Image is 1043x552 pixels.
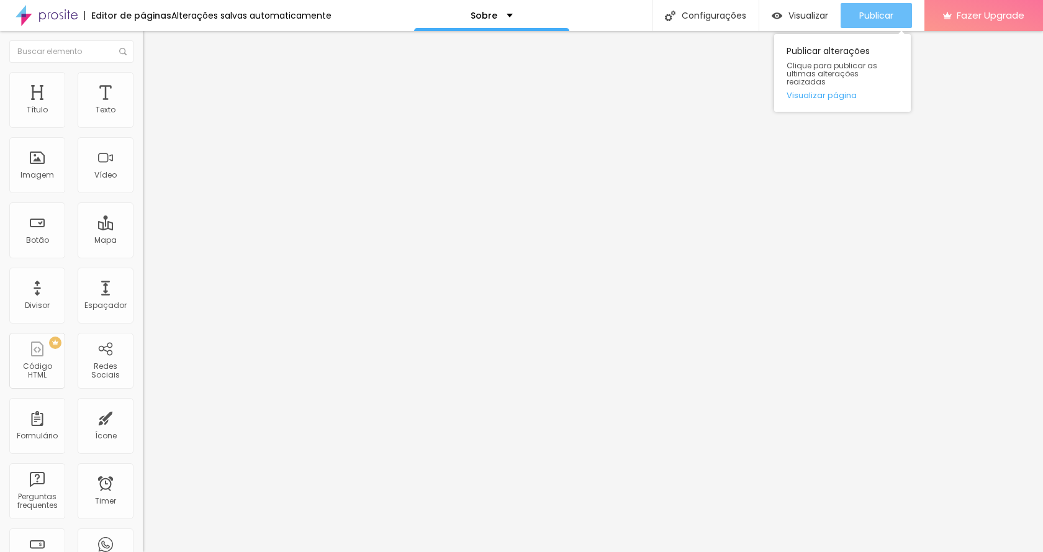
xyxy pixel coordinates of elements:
[94,171,117,179] div: Vídeo
[12,362,61,380] div: Código HTML
[96,106,115,114] div: Texto
[20,171,54,179] div: Imagem
[787,61,898,86] span: Clique para publicar as ultimas alterações reaizadas
[9,40,133,63] input: Buscar elemento
[95,497,116,505] div: Timer
[171,11,332,20] div: Alterações salvas automaticamente
[27,106,48,114] div: Título
[17,432,58,440] div: Formulário
[841,3,912,28] button: Publicar
[12,492,61,510] div: Perguntas frequentes
[84,301,127,310] div: Espaçador
[81,362,130,380] div: Redes Sociais
[25,301,50,310] div: Divisor
[859,11,893,20] span: Publicar
[119,48,127,55] img: Icone
[665,11,675,21] img: Icone
[143,31,1043,552] iframe: Editor
[774,34,911,112] div: Publicar alterações
[94,236,117,245] div: Mapa
[84,11,171,20] div: Editor de páginas
[26,236,49,245] div: Botão
[957,10,1024,20] span: Fazer Upgrade
[471,11,497,20] p: Sobre
[759,3,841,28] button: Visualizar
[772,11,782,21] img: view-1.svg
[95,432,117,440] div: Ícone
[787,91,898,99] a: Visualizar página
[788,11,828,20] span: Visualizar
